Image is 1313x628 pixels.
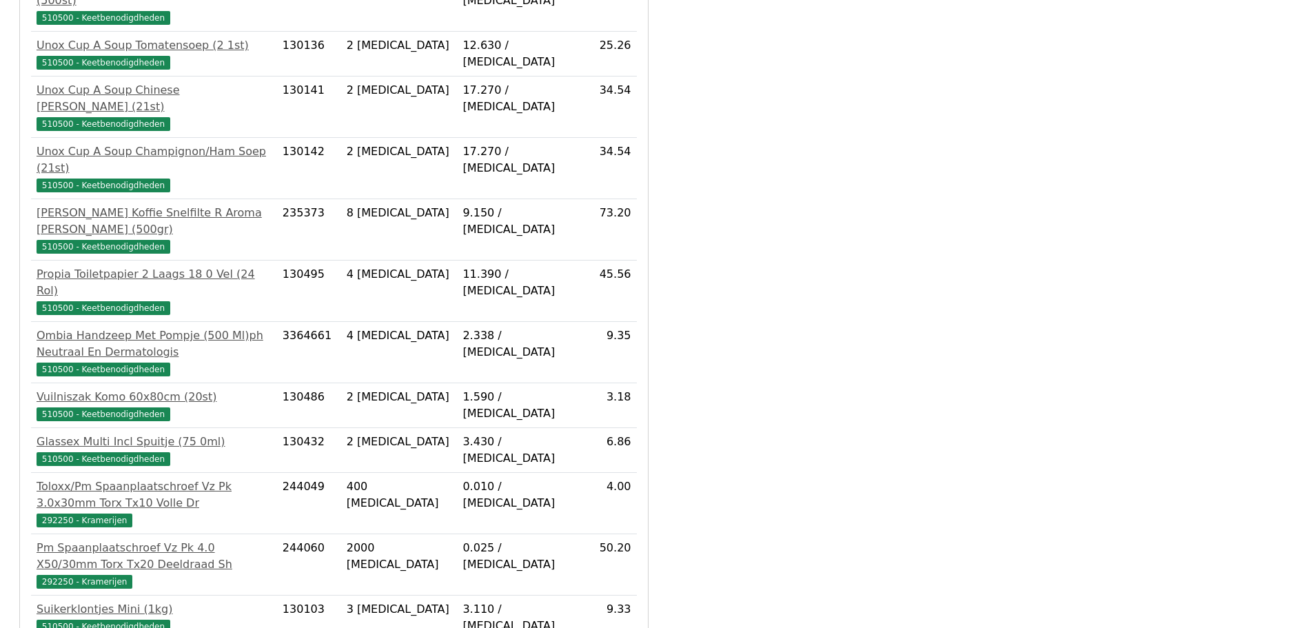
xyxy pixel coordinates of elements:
[581,534,637,596] td: 50.20
[37,205,272,238] div: [PERSON_NAME] Koffie Snelfilte R Aroma [PERSON_NAME] (500gr)
[37,514,132,527] span: 292250 - Kramerijen
[581,77,637,138] td: 34.54
[347,82,452,99] div: 2 [MEDICAL_DATA]
[347,434,452,450] div: 2 [MEDICAL_DATA]
[37,327,272,377] a: Ombia Handzeep Met Pompje (500 Ml)ph Neutraal En Dermatologis510500 - Keetbenodigdheden
[462,478,575,511] div: 0.010 / [MEDICAL_DATA]
[277,534,341,596] td: 244060
[462,327,575,361] div: 2.338 / [MEDICAL_DATA]
[462,540,575,573] div: 0.025 / [MEDICAL_DATA]
[462,37,575,70] div: 12.630 / [MEDICAL_DATA]
[347,143,452,160] div: 2 [MEDICAL_DATA]
[37,478,272,511] div: Toloxx/Pm Spaanplaatschroef Vz Pk 3.0x30mm Torx Tx10 Volle Dr
[37,301,170,315] span: 510500 - Keetbenodigdheden
[277,199,341,261] td: 235373
[37,601,272,618] div: Suikerklontjes Mini (1kg)
[37,37,272,54] div: Unox Cup A Soup Tomatensoep (2 1st)
[37,143,272,193] a: Unox Cup A Soup Champignon/Ham Soep (21st)510500 - Keetbenodigdheden
[347,266,452,283] div: 4 [MEDICAL_DATA]
[581,383,637,428] td: 3.18
[347,389,452,405] div: 2 [MEDICAL_DATA]
[462,205,575,238] div: 9.150 / [MEDICAL_DATA]
[37,452,170,466] span: 510500 - Keetbenodigdheden
[462,266,575,299] div: 11.390 / [MEDICAL_DATA]
[277,428,341,473] td: 130432
[581,32,637,77] td: 25.26
[37,179,170,192] span: 510500 - Keetbenodigdheden
[462,434,575,467] div: 3.430 / [MEDICAL_DATA]
[581,261,637,322] td: 45.56
[581,428,637,473] td: 6.86
[37,327,272,361] div: Ombia Handzeep Met Pompje (500 Ml)ph Neutraal En Dermatologis
[277,32,341,77] td: 130136
[462,143,575,176] div: 17.270 / [MEDICAL_DATA]
[277,473,341,534] td: 244049
[37,540,272,589] a: Pm Spaanplaatschroef Vz Pk 4.0 X50/30mm Torx Tx20 Deeldraad Sh292250 - Kramerijen
[37,266,272,316] a: Propia Toiletpapier 2 Laags 18 0 Vel (24 Rol)510500 - Keetbenodigdheden
[37,363,170,376] span: 510500 - Keetbenodigdheden
[37,11,170,25] span: 510500 - Keetbenodigdheden
[37,434,272,450] div: Glassex Multi Incl Spuitje (75 0ml)
[347,540,452,573] div: 2000 [MEDICAL_DATA]
[37,82,272,115] div: Unox Cup A Soup Chinese [PERSON_NAME] (21st)
[277,383,341,428] td: 130486
[347,37,452,54] div: 2 [MEDICAL_DATA]
[37,540,272,573] div: Pm Spaanplaatschroef Vz Pk 4.0 X50/30mm Torx Tx20 Deeldraad Sh
[581,473,637,534] td: 4.00
[37,266,272,299] div: Propia Toiletpapier 2 Laags 18 0 Vel (24 Rol)
[37,240,170,254] span: 510500 - Keetbenodigdheden
[581,322,637,383] td: 9.35
[347,205,452,221] div: 8 [MEDICAL_DATA]
[277,138,341,199] td: 130142
[581,199,637,261] td: 73.20
[37,389,272,422] a: Vuilniszak Komo 60x80cm (20st)510500 - Keetbenodigdheden
[37,478,272,528] a: Toloxx/Pm Spaanplaatschroef Vz Pk 3.0x30mm Torx Tx10 Volle Dr292250 - Kramerijen
[37,575,132,589] span: 292250 - Kramerijen
[347,327,452,344] div: 4 [MEDICAL_DATA]
[37,37,272,70] a: Unox Cup A Soup Tomatensoep (2 1st)510500 - Keetbenodigdheden
[37,434,272,467] a: Glassex Multi Incl Spuitje (75 0ml)510500 - Keetbenodigdheden
[277,322,341,383] td: 3364661
[347,601,452,618] div: 3 [MEDICAL_DATA]
[277,77,341,138] td: 130141
[277,261,341,322] td: 130495
[581,138,637,199] td: 34.54
[37,82,272,132] a: Unox Cup A Soup Chinese [PERSON_NAME] (21st)510500 - Keetbenodigdheden
[37,56,170,70] span: 510500 - Keetbenodigdheden
[462,389,575,422] div: 1.590 / [MEDICAL_DATA]
[37,143,272,176] div: Unox Cup A Soup Champignon/Ham Soep (21st)
[462,82,575,115] div: 17.270 / [MEDICAL_DATA]
[37,205,272,254] a: [PERSON_NAME] Koffie Snelfilte R Aroma [PERSON_NAME] (500gr)510500 - Keetbenodigdheden
[37,407,170,421] span: 510500 - Keetbenodigdheden
[37,389,272,405] div: Vuilniszak Komo 60x80cm (20st)
[347,478,452,511] div: 400 [MEDICAL_DATA]
[37,117,170,131] span: 510500 - Keetbenodigdheden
